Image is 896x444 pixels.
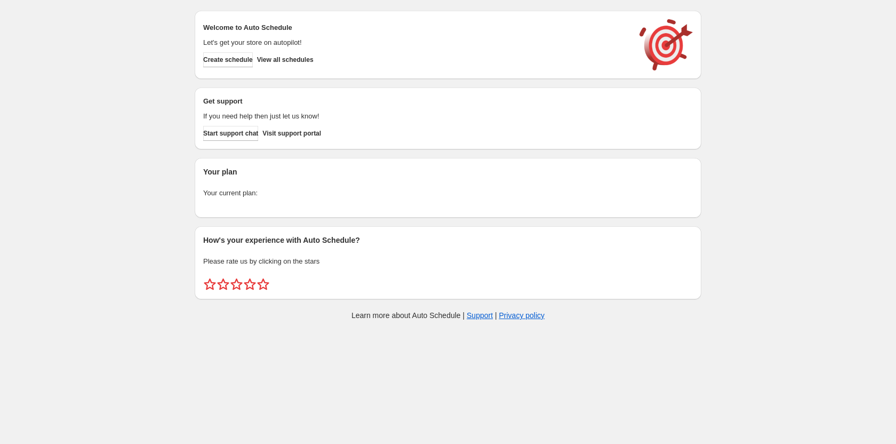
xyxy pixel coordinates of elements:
[203,129,258,138] span: Start support chat
[203,55,253,64] span: Create schedule
[499,311,545,320] a: Privacy policy
[203,37,629,48] p: Let's get your store on autopilot!
[203,166,693,177] h2: Your plan
[262,126,321,141] a: Visit support portal
[203,96,629,107] h2: Get support
[467,311,493,320] a: Support
[203,126,258,141] a: Start support chat
[203,188,693,199] p: Your current plan:
[203,22,629,33] h2: Welcome to Auto Schedule
[257,52,314,67] button: View all schedules
[203,256,693,267] p: Please rate us by clicking on the stars
[351,310,545,321] p: Learn more about Auto Schedule | |
[257,55,314,64] span: View all schedules
[262,129,321,138] span: Visit support portal
[203,111,629,122] p: If you need help then just let us know!
[203,52,253,67] button: Create schedule
[203,235,693,245] h2: How's your experience with Auto Schedule?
